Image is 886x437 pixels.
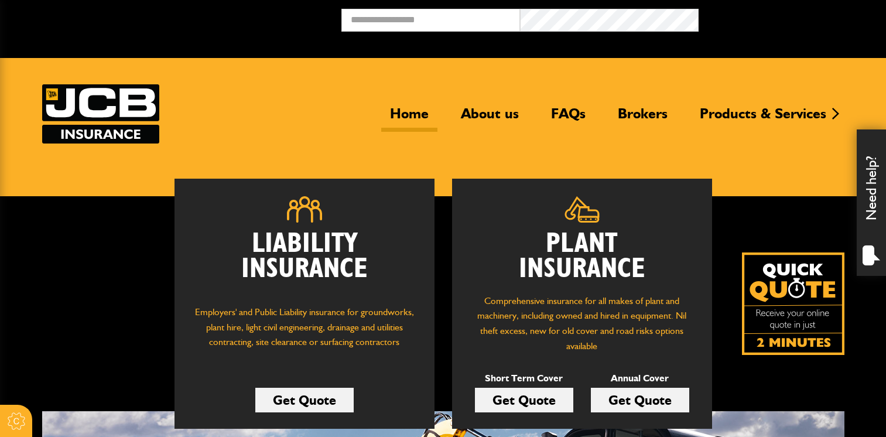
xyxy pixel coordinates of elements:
[542,105,594,132] a: FAQs
[742,252,844,355] a: Get your insurance quote isn just 2-minutes
[470,293,695,353] p: Comprehensive insurance for all makes of plant and machinery, including owned and hired in equipm...
[42,84,159,144] img: JCB Insurance Services logo
[192,231,417,293] h2: Liability Insurance
[857,129,886,276] div: Need help?
[609,105,676,132] a: Brokers
[381,105,437,132] a: Home
[192,305,417,361] p: Employers' and Public Liability insurance for groundworks, plant hire, light civil engineering, d...
[591,388,689,412] a: Get Quote
[42,84,159,144] a: JCB Insurance Services
[452,105,528,132] a: About us
[255,388,354,412] a: Get Quote
[691,105,835,132] a: Products & Services
[742,252,844,355] img: Quick Quote
[591,371,689,386] p: Annual Cover
[699,9,877,27] button: Broker Login
[475,371,573,386] p: Short Term Cover
[475,388,573,412] a: Get Quote
[470,231,695,282] h2: Plant Insurance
